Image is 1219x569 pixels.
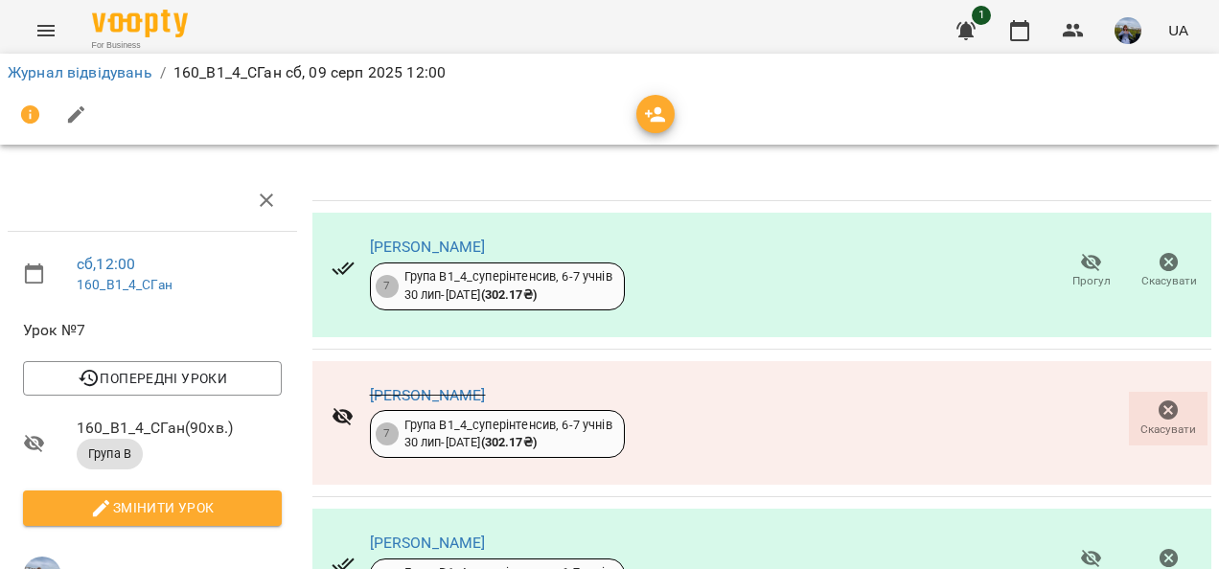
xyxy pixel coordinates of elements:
[370,386,486,404] a: [PERSON_NAME]
[92,39,188,52] span: For Business
[481,435,537,449] b: ( 302.17 ₴ )
[77,417,282,440] span: 160_В1_4_СГан ( 90 хв. )
[481,287,537,302] b: ( 302.17 ₴ )
[376,422,399,445] div: 7
[1115,17,1141,44] img: df979a778ba5b199169f46a44e222602.JPEG
[376,275,399,298] div: 7
[23,490,282,525] button: Змінити урок
[23,319,282,342] span: Урок №7
[1052,244,1130,298] button: Прогул
[1129,392,1207,445] button: Скасувати
[1140,421,1196,438] span: Скасувати
[23,8,69,54] button: Menu
[38,367,266,390] span: Попередні уроки
[1072,273,1111,289] span: Прогул
[77,255,135,273] a: сб , 12:00
[370,238,486,256] a: [PERSON_NAME]
[1161,12,1196,48] button: UA
[77,277,172,292] a: 160_В1_4_СГан
[1168,20,1188,40] span: UA
[8,63,152,81] a: Журнал відвідувань
[404,268,612,304] div: Група В1_4_суперінтенсив, 6-7 учнів 30 лип - [DATE]
[1130,244,1207,298] button: Скасувати
[972,6,991,25] span: 1
[38,496,266,519] span: Змінити урок
[160,61,166,84] li: /
[404,417,612,452] div: Група В1_4_суперінтенсив, 6-7 учнів 30 лип - [DATE]
[77,445,143,463] span: Група В
[1141,273,1197,289] span: Скасувати
[92,10,188,37] img: Voopty Logo
[23,361,282,396] button: Попередні уроки
[8,61,1211,84] nav: breadcrumb
[370,534,486,552] a: [PERSON_NAME]
[173,61,446,84] p: 160_В1_4_СГан сб, 09 серп 2025 12:00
